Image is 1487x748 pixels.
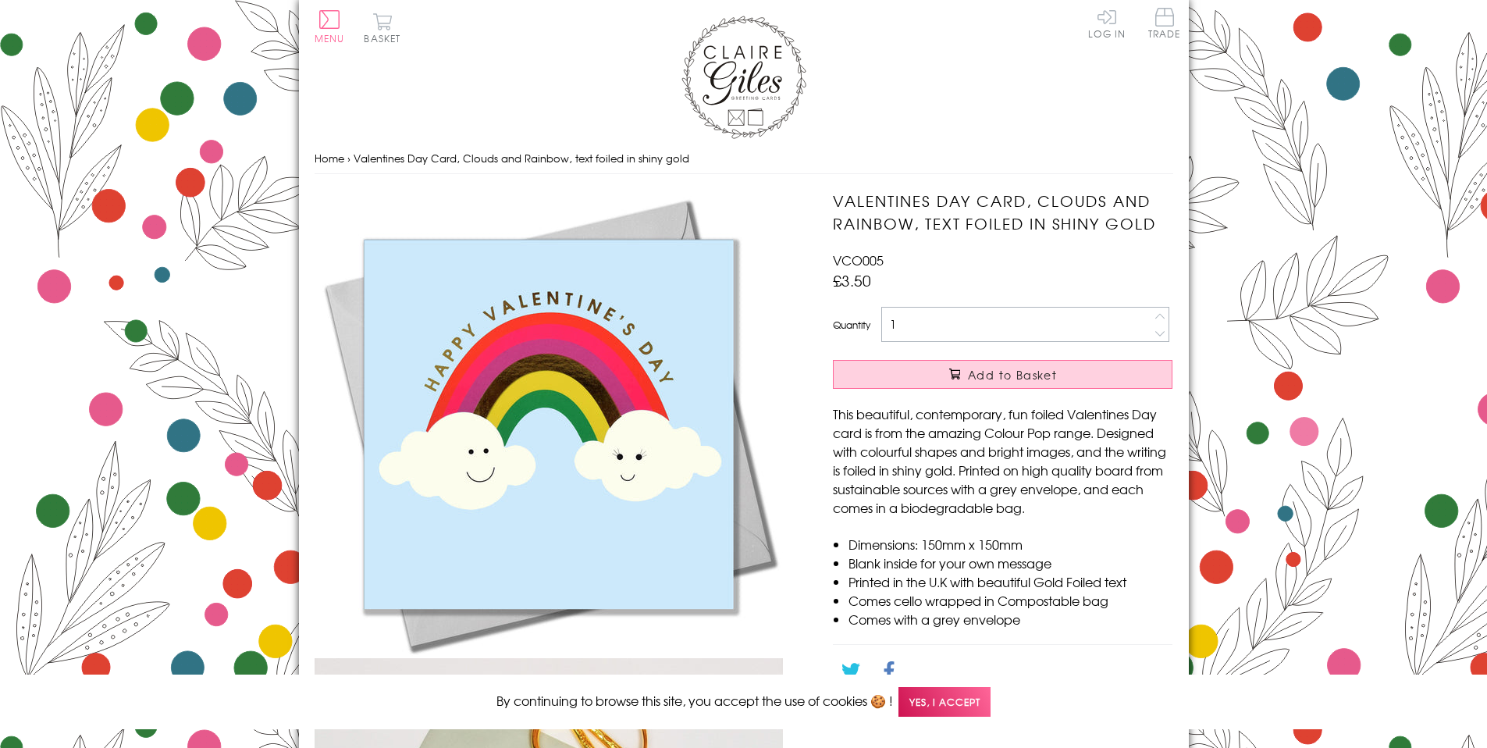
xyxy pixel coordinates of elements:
label: Quantity [833,318,870,332]
a: Log In [1088,8,1126,38]
span: Yes, I accept [898,687,991,718]
button: Menu [315,10,345,43]
span: £3.50 [833,269,871,291]
li: Comes with a grey envelope [848,610,1172,629]
span: Menu [315,31,345,45]
nav: breadcrumbs [315,143,1173,175]
img: Valentines Day Card, Clouds and Rainbow, text foiled in shiny gold [315,190,783,658]
li: Blank inside for your own message [848,554,1172,572]
span: Trade [1148,8,1181,38]
span: Add to Basket [968,367,1057,383]
span: › [347,151,350,166]
span: Valentines Day Card, Clouds and Rainbow, text foiled in shiny gold [354,151,689,166]
p: This beautiful, contemporary, fun foiled Valentines Day card is from the amazing Colour Pop range... [833,404,1172,517]
button: Add to Basket [833,360,1172,389]
a: Home [315,151,344,166]
a: Trade [1148,8,1181,41]
li: Comes cello wrapped in Compostable bag [848,591,1172,610]
h1: Valentines Day Card, Clouds and Rainbow, text foiled in shiny gold [833,190,1172,235]
img: Claire Giles Greetings Cards [681,16,806,139]
button: Basket [361,12,404,43]
span: VCO005 [833,251,884,269]
li: Printed in the U.K with beautiful Gold Foiled text [848,572,1172,591]
li: Dimensions: 150mm x 150mm [848,535,1172,554]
